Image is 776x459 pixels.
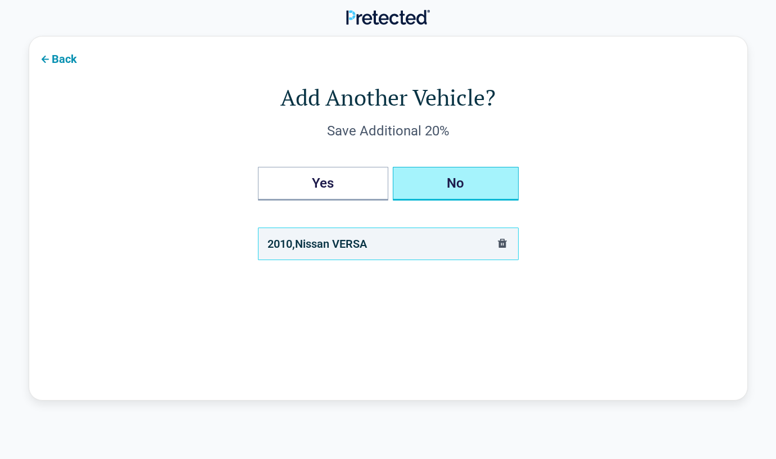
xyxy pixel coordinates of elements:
button: No [393,167,519,201]
div: Add Another Vehicles? [258,167,519,201]
h1: Add Another Vehicle? [74,81,702,113]
div: Save Additional 20% [74,122,702,140]
button: delete [496,237,509,252]
button: Back [29,46,86,71]
button: Yes [258,167,388,201]
div: 2010 , Nissan VERSA [267,235,367,253]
